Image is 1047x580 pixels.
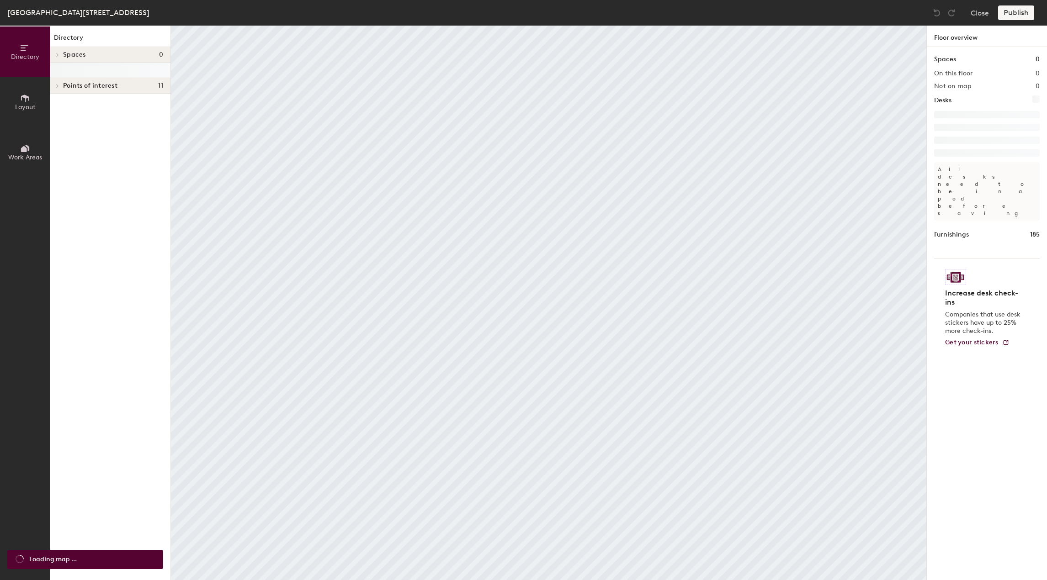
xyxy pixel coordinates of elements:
span: Loading map ... [29,554,77,564]
h1: Floor overview [927,26,1047,47]
h4: Increase desk check-ins [945,289,1023,307]
button: Close [971,5,989,20]
span: Directory [11,53,39,61]
span: Layout [15,103,36,111]
img: Undo [932,8,941,17]
h1: 185 [1030,230,1040,240]
h2: 0 [1036,83,1040,90]
h2: On this floor [934,70,973,77]
span: Spaces [63,51,86,58]
h1: 0 [1036,54,1040,64]
h1: Directory [50,33,170,47]
div: [GEOGRAPHIC_DATA][STREET_ADDRESS] [7,7,149,18]
a: Get your stickers [945,339,1010,347]
h1: Spaces [934,54,956,64]
span: 11 [158,82,163,90]
canvas: Map [171,26,926,580]
span: Work Areas [8,153,42,161]
h1: Desks [934,95,951,105]
h2: Not on map [934,83,971,90]
span: 0 [159,51,163,58]
img: Redo [947,8,956,17]
h2: 0 [1036,70,1040,77]
span: Get your stickers [945,338,999,346]
span: Points of interest [63,82,117,90]
h1: Furnishings [934,230,969,240]
p: All desks need to be in a pod before saving [934,162,1040,221]
img: Sticker logo [945,269,966,285]
p: Companies that use desk stickers have up to 25% more check-ins. [945,311,1023,335]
